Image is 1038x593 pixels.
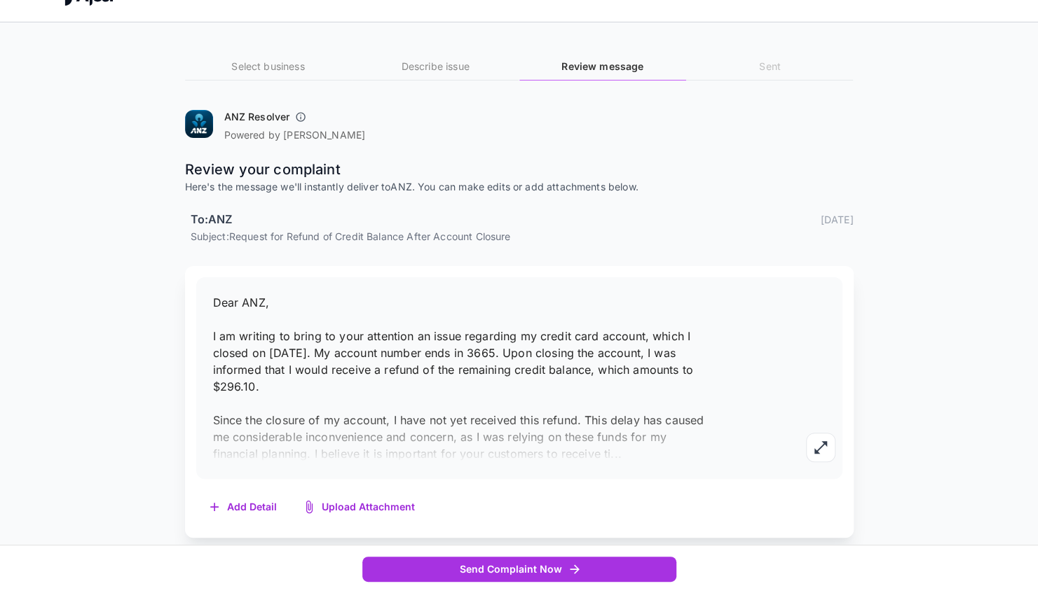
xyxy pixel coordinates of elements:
span: ... [610,447,621,461]
p: Here's the message we'll instantly deliver to ANZ . You can make edits or add attachments below. [185,180,854,194]
img: ANZ [185,110,213,138]
p: Powered by [PERSON_NAME] [224,128,366,142]
p: [DATE] [821,212,854,227]
h6: To: ANZ [191,211,233,229]
p: Subject: Request for Refund of Credit Balance After Account Closure [191,229,854,244]
h6: Select business [185,59,352,74]
span: Dear ANZ, I am writing to bring to your attention an issue regarding my credit card account, whic... [213,295,704,461]
button: Upload Attachment [291,493,429,522]
p: Review your complaint [185,159,854,180]
h6: Review message [519,59,686,74]
h6: Describe issue [352,59,519,74]
button: Send Complaint Now [362,557,676,582]
h6: ANZ Resolver [224,110,290,124]
h6: Sent [686,59,853,74]
button: Add Detail [196,493,291,522]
